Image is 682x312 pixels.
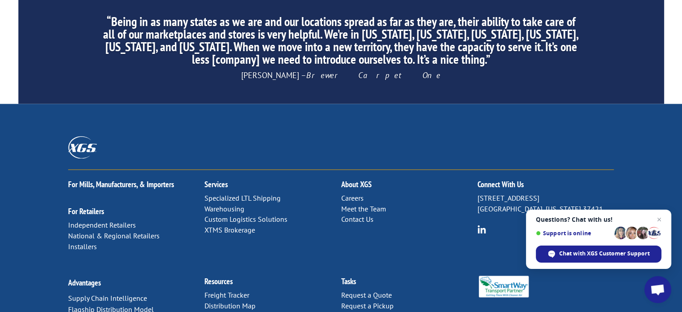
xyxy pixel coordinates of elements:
a: Services [204,179,228,189]
a: About XGS [341,179,371,189]
a: For Mills, Manufacturers, & Importers [68,179,174,189]
div: Open chat [644,276,671,303]
a: National & Regional Retailers [68,231,160,240]
h2: Tasks [341,277,477,290]
a: Custom Logistics Solutions [204,215,287,224]
span: Questions? Chat with us! [536,216,661,223]
h2: “Being in as many states as we are and our locations spread as far as they are, their ability to ... [102,15,579,70]
div: Chat with XGS Customer Support [536,246,661,263]
a: Freight Tracker [204,290,249,299]
h2: Connect With Us [478,180,614,193]
p: [STREET_ADDRESS] [GEOGRAPHIC_DATA], [US_STATE] 37421 [478,193,614,215]
span: Support is online [536,230,611,237]
a: Supply Chain Intelligence [68,293,147,302]
img: XGS_Logos_ALL_2024_All_White [68,136,97,158]
a: Request a Quote [341,290,391,299]
a: Resources [204,276,233,286]
a: Distribution Map [204,301,256,310]
a: Contact Us [341,215,373,224]
a: Careers [341,193,363,202]
span: Close chat [654,214,665,225]
a: Independent Retailers [68,220,136,229]
a: Installers [68,242,97,250]
img: Smartway_Logo [478,276,530,297]
a: For Retailers [68,206,104,216]
a: Advantages [68,277,101,287]
img: group-6 [478,225,486,233]
a: Request a Pickup [341,301,393,310]
a: Warehousing [204,204,244,213]
a: XTMS Brokerage [204,225,255,234]
a: Specialized LTL Shipping [204,193,281,202]
a: Meet the Team [341,204,386,213]
span: Chat with XGS Customer Support [559,250,650,258]
span: [PERSON_NAME] – [241,70,441,80]
em: Brewer Carpet One [306,70,441,80]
